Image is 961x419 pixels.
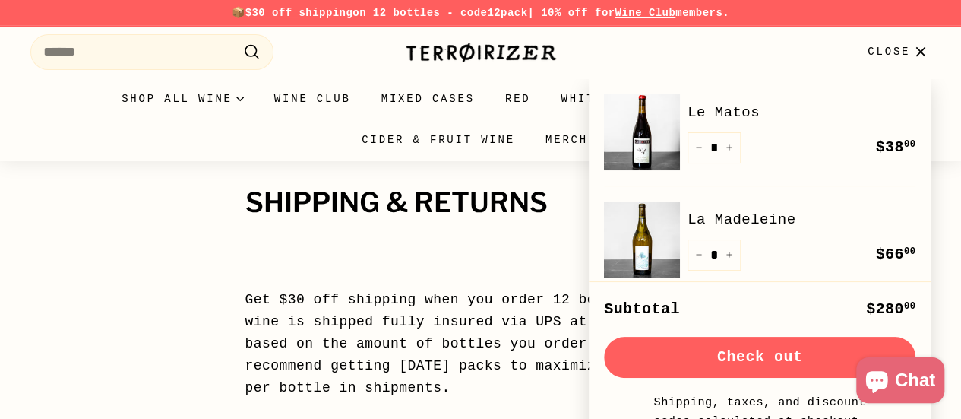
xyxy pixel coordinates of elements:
a: Le Matos [688,101,915,124]
summary: Shop all wine [106,78,259,119]
h1: Shipping & Returns [245,188,716,218]
button: Increase item quantity by one [718,132,741,163]
span: $66 [875,246,915,263]
a: Wine Club [615,7,675,19]
img: Le Matos [604,94,680,170]
span: $38 [875,138,915,156]
span: $30 off shipping [245,7,353,19]
span: Close [868,43,910,60]
p: 📦 on 12 bottles - code | 10% off for members. [30,5,931,21]
a: La Madeleine [688,208,915,231]
img: La Madeleine [604,202,680,278]
inbox-online-store-chat: Shopify online store chat [852,357,949,407]
button: Increase item quantity by one [718,240,741,271]
a: Cider & Fruit Wine [346,119,530,160]
a: Red [490,78,546,119]
strong: 12pack [487,7,527,19]
a: Wine Club [259,78,366,119]
sup: 00 [904,246,915,257]
button: Reduce item quantity by one [688,240,710,271]
a: White [545,78,618,119]
div: Subtotal [604,297,680,322]
button: Close [858,30,940,75]
a: Mixed Cases [366,78,490,119]
summary: Merch [530,119,615,160]
div: $280 [866,297,915,322]
button: Check out [604,337,915,378]
button: Reduce item quantity by one [688,132,710,163]
sup: 00 [904,139,915,150]
sup: 00 [904,301,915,312]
